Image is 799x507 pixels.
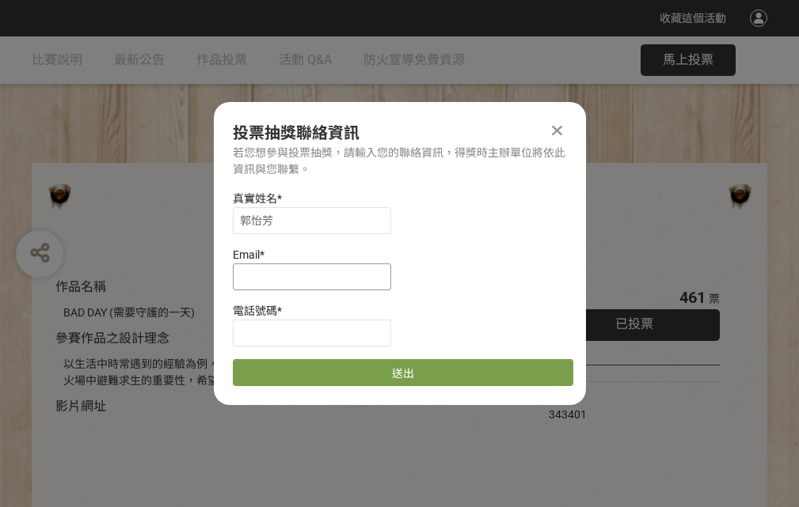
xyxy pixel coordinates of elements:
[233,192,277,205] span: 真實姓名
[709,293,720,305] span: 票
[233,145,567,178] div: 若您想參與投票抽獎，請輸入您的聯絡資訊，得獎時主辦單位將依此資訊與您聯繫。
[114,36,165,84] a: 最新公告
[641,44,736,76] button: 馬上投票
[233,248,260,261] span: Email
[233,359,573,386] button: 送出
[32,36,82,84] a: 比賽說明
[196,36,247,84] a: 作品投票
[233,121,567,145] div: 投票抽獎聯絡資訊
[660,12,726,25] span: 收藏這個活動
[363,52,465,67] span: 防火宣導免費資源
[55,399,106,414] span: 影片網址
[55,331,169,346] span: 參賽作品之設計理念
[233,305,277,317] span: 電話號碼
[55,279,106,294] span: 作品名稱
[63,356,501,389] div: 以生活中時常遇到的經驗為例，透過對比的方式宣傳住宅用火災警報器、家庭逃生計畫及火場中避難求生的重要性，希望透過趣味的短影音讓更多人認識到更多的防火觀念。
[279,52,332,67] span: 活動 Q&A
[363,36,465,84] a: 防火宣導免費資源
[114,52,165,67] span: 最新公告
[591,390,670,406] iframe: Facebook Share
[615,316,653,331] span: 已投票
[663,52,713,67] span: 馬上投票
[279,36,332,84] a: 活動 Q&A
[32,52,82,67] span: 比賽說明
[679,288,706,307] span: 461
[196,52,247,67] span: 作品投票
[63,305,501,321] div: BAD DAY (需要守護的一天)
